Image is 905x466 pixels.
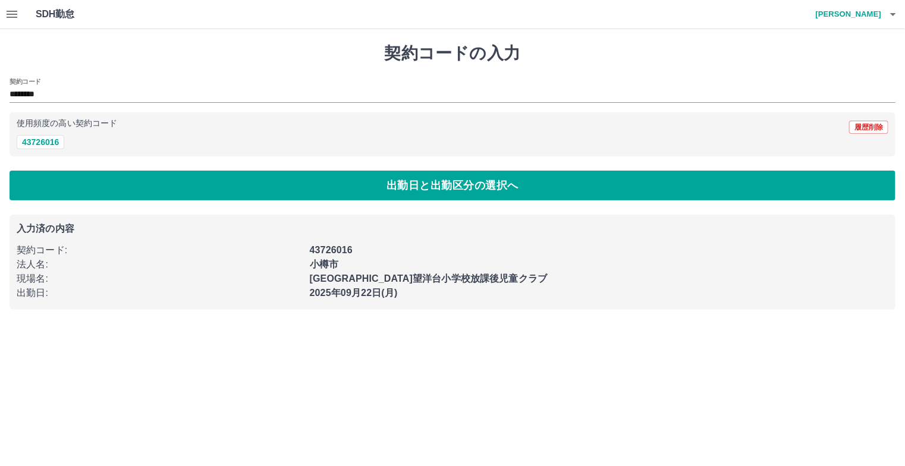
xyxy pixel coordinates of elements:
p: 法人名 : [17,257,303,272]
b: 小樽市 [310,259,338,269]
button: 履歴削除 [849,121,888,134]
p: 出勤日 : [17,286,303,300]
button: 43726016 [17,135,64,149]
p: 現場名 : [17,272,303,286]
h2: 契約コード [10,77,41,86]
p: 入力済の内容 [17,224,888,234]
h1: 契約コードの入力 [10,43,895,64]
b: [GEOGRAPHIC_DATA]望洋台小学校放課後児童クラブ [310,273,548,284]
p: 契約コード : [17,243,303,257]
button: 出勤日と出勤区分の選択へ [10,171,895,200]
p: 使用頻度の高い契約コード [17,119,117,128]
b: 43726016 [310,245,353,255]
b: 2025年09月22日(月) [310,288,398,298]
